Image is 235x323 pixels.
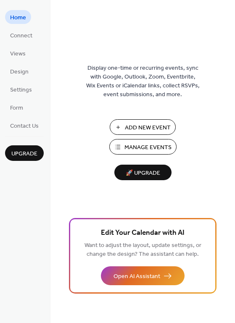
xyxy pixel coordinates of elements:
button: Manage Events [109,139,177,155]
span: Manage Events [124,143,172,152]
span: Connect [10,32,32,40]
button: Upgrade [5,145,44,161]
span: Display one-time or recurring events, sync with Google, Outlook, Zoom, Eventbrite, Wix Events or ... [86,64,200,99]
span: 🚀 Upgrade [119,168,166,179]
span: Contact Us [10,122,39,131]
a: Views [5,46,31,60]
button: Add New Event [110,119,176,135]
a: Home [5,10,31,24]
span: Views [10,50,26,58]
span: Want to adjust the layout, update settings, or change the design? The assistant can help. [84,240,201,260]
button: Open AI Assistant [101,266,185,285]
span: Upgrade [11,150,37,158]
button: 🚀 Upgrade [114,165,172,180]
a: Design [5,64,34,78]
a: Form [5,100,28,114]
span: Open AI Assistant [114,272,160,281]
span: Home [10,13,26,22]
span: Add New Event [125,123,171,132]
span: Settings [10,86,32,95]
a: Contact Us [5,118,44,132]
a: Settings [5,82,37,96]
a: Connect [5,28,37,42]
span: Form [10,104,23,113]
span: Design [10,68,29,76]
span: Edit Your Calendar with AI [101,227,185,239]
